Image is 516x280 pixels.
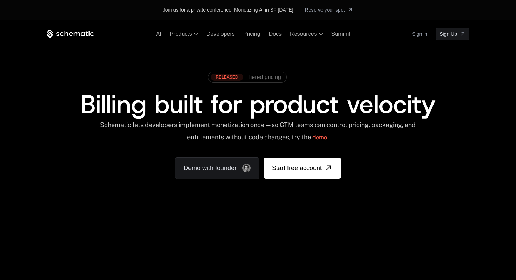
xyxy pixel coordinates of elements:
[269,31,282,37] a: Docs
[206,31,235,37] a: Developers
[305,6,345,13] span: Reserve your spot
[80,87,436,121] span: Billing built for product velocity
[99,121,416,146] div: Schematic lets developers implement monetization once — so GTM teams can control pricing, packagi...
[243,31,260,37] a: Pricing
[439,31,457,38] span: Sign Up
[156,31,161,37] a: AI
[312,129,327,146] a: demo
[175,157,259,179] a: Demo with founder, ,[object Object]
[170,31,192,37] span: Products
[211,74,281,81] a: [object Object],[object Object]
[290,31,317,37] span: Resources
[436,28,469,40] a: [object Object]
[412,28,427,40] a: Sign in
[305,4,353,15] a: [object Object]
[331,31,350,37] a: Summit
[272,163,322,173] span: Start free account
[163,6,293,13] div: Join us for a private conference: Monetizing AI in SF [DATE]
[211,74,243,81] div: RELEASED
[247,74,281,80] span: Tiered pricing
[264,158,341,179] a: [object Object]
[242,164,251,172] img: Founder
